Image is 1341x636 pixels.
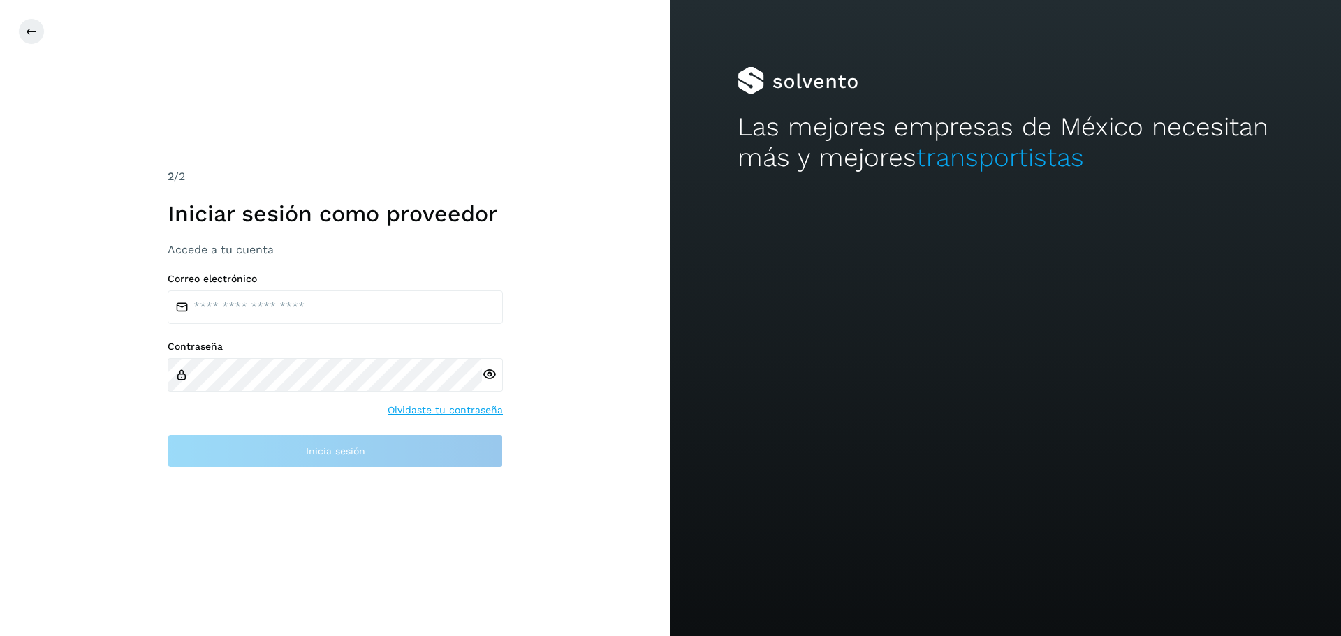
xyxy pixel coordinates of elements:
div: /2 [168,168,503,185]
button: Inicia sesión [168,434,503,468]
h1: Iniciar sesión como proveedor [168,200,503,227]
a: Olvidaste tu contraseña [388,403,503,417]
span: Inicia sesión [306,446,365,456]
span: 2 [168,170,174,183]
h3: Accede a tu cuenta [168,243,503,256]
h2: Las mejores empresas de México necesitan más y mejores [738,112,1274,174]
label: Contraseña [168,341,503,353]
label: Correo electrónico [168,273,503,285]
span: transportistas [916,142,1084,172]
